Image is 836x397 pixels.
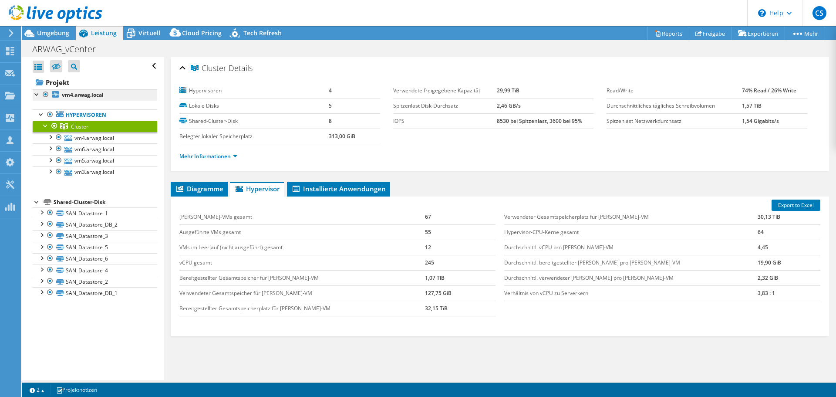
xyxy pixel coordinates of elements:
td: 12 [425,240,496,255]
b: 8530 bei Spitzenlast, 3600 bei 95% [497,117,582,125]
a: Mehr Informationen [179,153,237,160]
td: Ausgeführte VMs gesamt [179,224,425,240]
label: Spitzenlast Disk-Durchsatz [393,102,497,110]
span: Tech Refresh [243,29,282,37]
b: 74% Read / 26% Write [742,87,796,94]
label: Lokale Disks [179,102,329,110]
b: 8 [329,117,332,125]
b: 5 [329,102,332,109]
b: 4 [329,87,332,94]
label: Hypervisoren [179,86,329,95]
b: 29,99 TiB [497,87,519,94]
a: vm4.arwag.local [33,89,157,101]
td: Hypervisor-CPU-Kerne gesamt [504,224,758,240]
td: 1,07 TiB [425,270,496,285]
svg: \n [758,9,766,17]
a: Projektnotizen [50,384,103,395]
span: Hypervisor [234,184,280,193]
b: vm4.arwag.local [62,91,104,98]
td: 55 [425,224,496,240]
label: Shared-Cluster-Disk [179,117,329,126]
h1: ARWAG_vCenter [28,44,109,54]
span: CS [812,6,826,20]
a: Exportieren [731,27,785,40]
td: 3,83 : 1 [758,285,820,301]
td: VMs im Leerlauf (nicht ausgeführt) gesamt [179,240,425,255]
td: 127,75 GiB [425,285,496,301]
span: Details [229,63,253,73]
td: 64 [758,224,820,240]
a: Reports [647,27,689,40]
td: Verhältnis von vCPU zu Serverkern [504,285,758,301]
span: Leistung [91,29,117,37]
td: 245 [425,255,496,270]
td: Verwendeter Gesamtspeicherplatz für [PERSON_NAME]-VM [504,210,758,225]
td: 67 [425,210,496,225]
label: IOPS [393,117,497,126]
a: Mehr [785,27,825,40]
label: Verwendete freigegebene Kapazität [393,86,497,95]
a: vm6.arwag.local [33,143,157,155]
a: SAN_Datastore_5 [33,242,157,253]
label: Read/Write [607,86,742,95]
b: 2,46 GB/s [497,102,521,109]
td: 30,13 TiB [758,210,820,225]
td: 4,45 [758,240,820,255]
a: Hypervisoren [33,109,157,121]
b: 1,54 Gigabits/s [742,117,779,125]
a: 2 [24,384,51,395]
a: vm3.arwag.local [33,166,157,178]
a: Freigabe [689,27,732,40]
b: 313,00 GiB [329,132,355,140]
label: Durchschnittliches tägliches Schreibvolumen [607,102,742,110]
td: Bereitgestellter Gesamtspeicherplatz für [PERSON_NAME]-VM [179,301,425,316]
a: vm4.arwag.local [33,132,157,143]
td: 19,90 GiB [758,255,820,270]
span: Virtuell [138,29,160,37]
a: Projekt [33,75,157,89]
td: Bereitgestellter Gesamtspeicher für [PERSON_NAME]-VM [179,270,425,285]
a: SAN_Datastore_3 [33,230,157,241]
a: SAN_Datastore_2 [33,276,157,287]
a: SAN_Datastore_4 [33,265,157,276]
a: Cluster [33,121,157,132]
td: Durchschnittl. vCPU pro [PERSON_NAME]-VM [504,240,758,255]
span: Installierte Anwendungen [291,184,386,193]
label: Belegter lokaler Speicherplatz [179,132,329,141]
a: vm5.arwag.local [33,155,157,166]
div: Shared-Cluster-Disk [54,197,157,207]
span: Diagramme [175,184,223,193]
td: [PERSON_NAME]-VMs gesamt [179,210,425,225]
td: Verwendeter Gesamtspeicher für [PERSON_NAME]-VM [179,285,425,301]
label: Spitzenlast Netzwerkdurchsatz [607,117,742,126]
span: Cluster [71,123,88,130]
span: Umgebung [37,29,69,37]
a: SAN_Datastore_DB_1 [33,287,157,299]
span: Cloud Pricing [182,29,222,37]
a: SAN_Datastore_1 [33,207,157,219]
td: 32,15 TiB [425,301,496,316]
a: SAN_Datastore_DB_2 [33,219,157,230]
span: Cluster [191,64,226,73]
b: 1,57 TiB [742,102,762,109]
td: Durchschnittl. bereitgestellter [PERSON_NAME] pro [PERSON_NAME]-VM [504,255,758,270]
td: 2,32 GiB [758,270,820,285]
a: SAN_Datastore_6 [33,253,157,265]
a: Export to Excel [772,200,820,211]
td: Durchschnittl. verwendeter [PERSON_NAME] pro [PERSON_NAME]-VM [504,270,758,285]
td: vCPU gesamt [179,255,425,270]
